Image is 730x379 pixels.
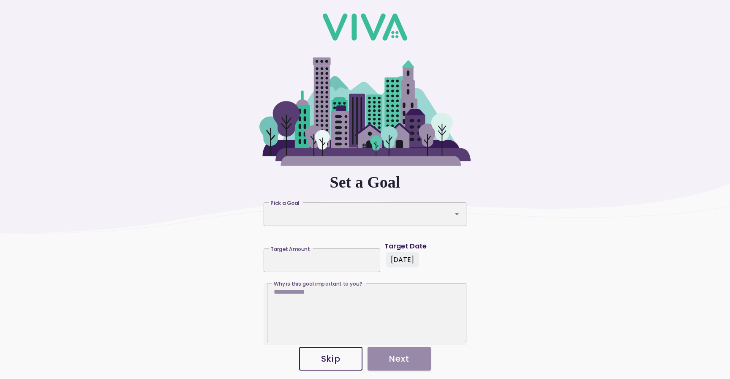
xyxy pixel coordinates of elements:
a: Skip [299,345,362,372]
textarea: Why is this goal important to you? [274,288,460,342]
ion-text: Set a Goal [330,173,400,191]
img: purple-green-cityscape-TmEgpCIU.svg [259,57,471,166]
ion-text: Target Date [384,241,427,251]
ion-button: Skip [299,347,362,371]
input: Target Amount [270,254,373,261]
div: 0 / 150 [435,344,460,352]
